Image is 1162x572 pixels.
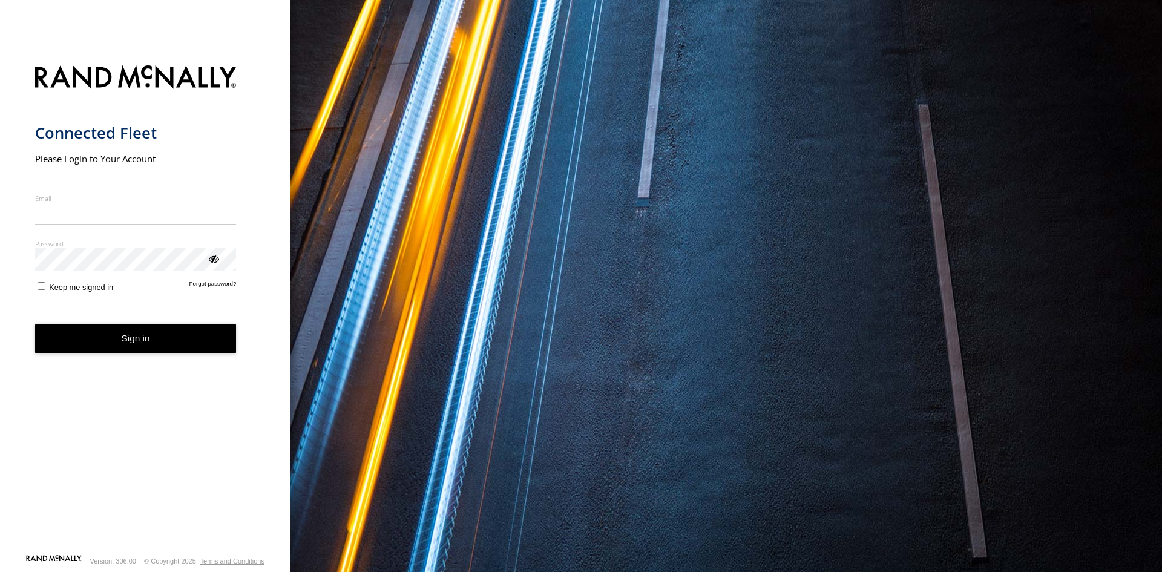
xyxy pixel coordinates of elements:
h2: Please Login to Your Account [35,153,237,165]
div: ViewPassword [207,252,219,265]
form: main [35,58,256,554]
input: Keep me signed in [38,282,45,290]
button: Sign in [35,324,237,353]
h1: Connected Fleet [35,123,237,143]
img: Rand McNally [35,63,237,94]
label: Password [35,239,237,248]
a: Forgot password? [189,280,237,292]
label: Email [35,194,237,203]
span: Keep me signed in [49,283,113,292]
a: Visit our Website [26,555,82,567]
div: Version: 306.00 [90,557,136,565]
a: Terms and Conditions [200,557,264,565]
div: © Copyright 2025 - [144,557,264,565]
